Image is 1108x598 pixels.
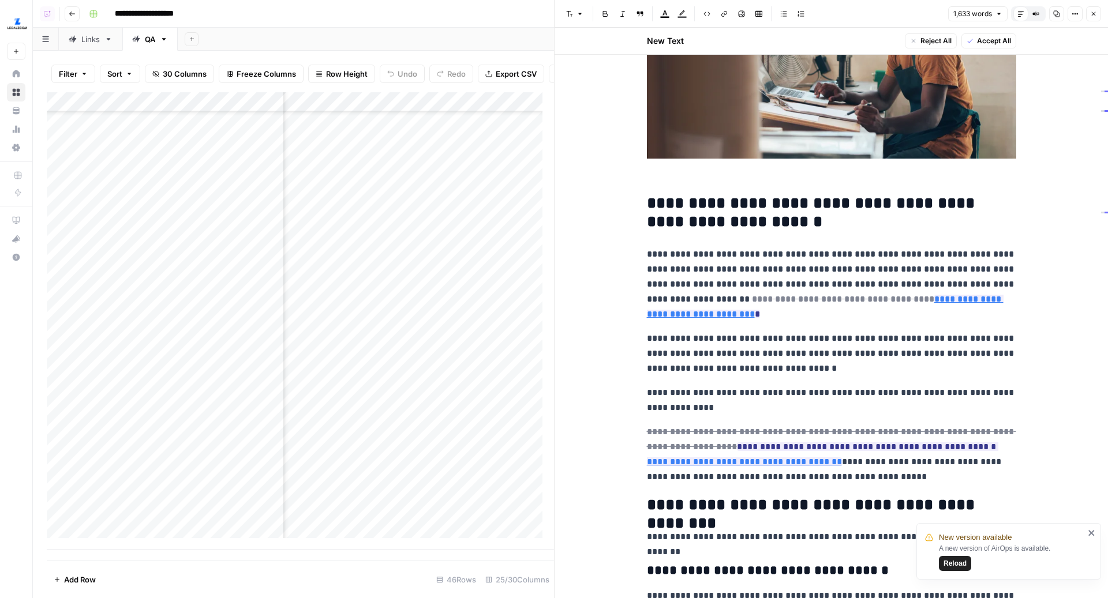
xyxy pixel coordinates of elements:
div: 46 Rows [432,570,481,589]
div: QA [145,33,155,45]
div: A new version of AirOps is available. [939,543,1084,571]
a: Settings [7,138,25,157]
button: Redo [429,65,473,83]
button: 1,633 words [948,6,1008,21]
a: Browse [7,83,25,101]
span: Sort [107,68,122,80]
span: Reject All [920,36,952,46]
a: Home [7,65,25,83]
button: Reject All [905,33,957,48]
button: Add Row [47,570,103,589]
span: 1,633 words [953,9,992,19]
span: Freeze Columns [237,68,296,80]
button: Filter [51,65,95,83]
button: Row Height [308,65,375,83]
span: Reload [944,558,967,569]
a: AirOps Academy [7,211,25,230]
div: 25/30 Columns [481,570,554,589]
div: Links [81,33,100,45]
button: What's new? [7,230,25,248]
a: QA [122,28,178,51]
button: Freeze Columns [219,65,304,83]
button: Undo [380,65,425,83]
a: Your Data [7,101,25,120]
a: Links [59,28,122,51]
button: close [1088,528,1096,537]
img: LegalZoom Logo [7,13,28,34]
div: What's new? [8,230,25,247]
button: Sort [100,65,140,83]
span: Undo [398,68,417,80]
span: New version available [939,532,1012,543]
span: Add Row [64,574,96,585]
button: Export CSV [478,65,544,83]
button: Accept All [961,33,1016,48]
button: Help + Support [7,248,25,266]
button: Workspace: LegalZoom [7,9,25,38]
span: 30 Columns [163,68,207,80]
h2: New Text [647,35,684,47]
button: Reload [939,556,971,571]
span: Redo [447,68,466,80]
button: 30 Columns [145,65,214,83]
a: Usage [7,120,25,138]
span: Row Height [326,68,368,80]
span: Export CSV [496,68,537,80]
span: Filter [59,68,77,80]
span: Accept All [977,36,1011,46]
